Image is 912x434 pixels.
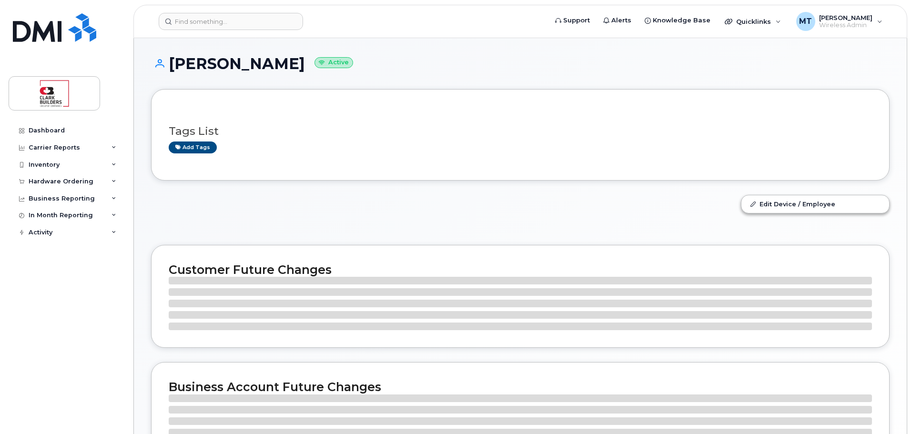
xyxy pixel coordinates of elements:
h1: [PERSON_NAME] [151,55,890,72]
h2: Business Account Future Changes [169,380,872,394]
a: Edit Device / Employee [741,195,889,212]
small: Active [314,57,353,68]
a: Add tags [169,141,217,153]
h2: Customer Future Changes [169,262,872,277]
h3: Tags List [169,125,872,137]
